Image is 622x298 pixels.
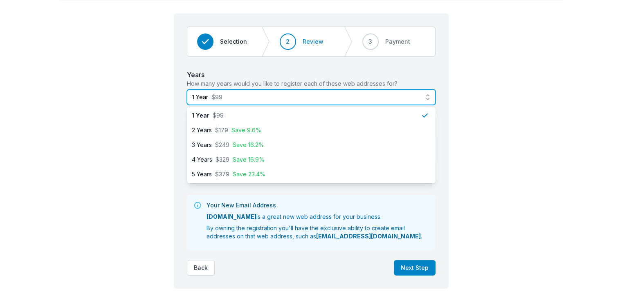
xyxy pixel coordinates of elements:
p: is a great new web address for your business. [207,213,429,221]
span: Save 16.9% [233,156,265,164]
span: 2 Years [192,126,212,134]
span: 1 Year [192,111,209,120]
span: Save 16.2% [233,141,264,149]
span: $99 [211,93,222,101]
strong: [DOMAIN_NAME] [207,213,256,220]
span: $329 [216,156,229,164]
span: Review [303,38,323,46]
p: By owning the registration you'll have the exclusive ability to create email addresses on that we... [207,224,429,240]
span: 4 Years [192,156,212,164]
span: Years [187,71,204,79]
nav: Progress [187,27,436,57]
span: 3 [368,38,372,46]
span: $179 [215,126,228,134]
strong: [EMAIL_ADDRESS][DOMAIN_NAME] [316,233,421,240]
span: Payment [385,38,410,46]
span: 2 [286,38,290,46]
span: $379 [215,170,229,178]
span: Save 23.4% [233,170,265,178]
span: 1 Year [192,93,208,101]
span: $249 [215,141,229,149]
span: Selection [220,38,247,46]
p: How many years would you like to register each of these web addresses for? [187,80,436,88]
span: 3 Years [192,141,212,149]
button: 1 Year $99 [187,89,436,105]
span: Save 9.6% [231,126,261,134]
button: Back [187,260,215,276]
span: $99 [213,111,224,120]
span: 5 Years [192,170,212,178]
button: Next Step [394,260,436,276]
h3: Your New Email Address [207,201,429,209]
